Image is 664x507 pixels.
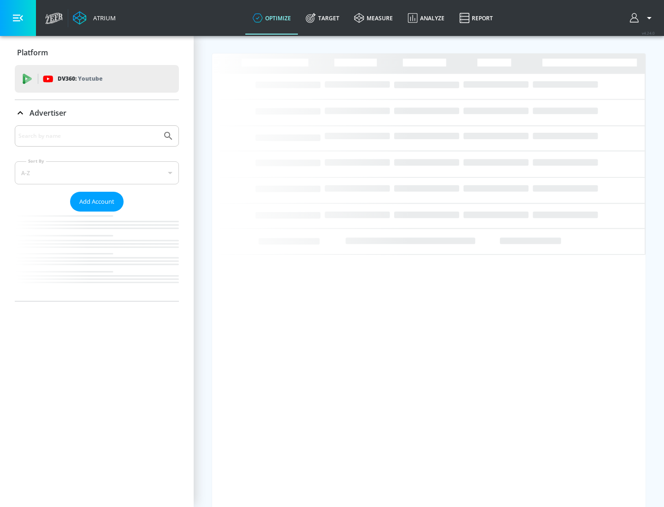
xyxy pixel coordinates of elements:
[347,1,400,35] a: measure
[15,65,179,93] div: DV360: Youtube
[17,47,48,58] p: Platform
[79,196,114,207] span: Add Account
[642,30,655,35] span: v 4.24.0
[58,74,102,84] p: DV360:
[89,14,116,22] div: Atrium
[15,161,179,184] div: A-Z
[78,74,102,83] p: Youtube
[15,40,179,65] div: Platform
[15,100,179,126] div: Advertiser
[15,125,179,301] div: Advertiser
[400,1,452,35] a: Analyze
[73,11,116,25] a: Atrium
[30,108,66,118] p: Advertiser
[18,130,158,142] input: Search by name
[245,1,298,35] a: optimize
[26,158,46,164] label: Sort By
[15,212,179,301] nav: list of Advertiser
[298,1,347,35] a: Target
[452,1,500,35] a: Report
[70,192,124,212] button: Add Account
